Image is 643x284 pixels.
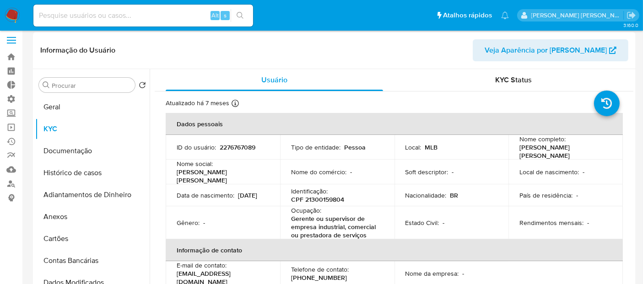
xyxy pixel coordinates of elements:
button: Procurar [43,81,50,89]
p: Local : [405,143,421,151]
p: Tipo de entidade : [291,143,340,151]
button: Anexos [35,206,150,228]
span: KYC Status [496,75,532,85]
p: 2276767089 [220,143,255,151]
p: Atualizado há 7 meses [166,99,229,107]
button: Histórico de casos [35,162,150,184]
p: Local de nascimento : [519,168,579,176]
p: - [576,191,578,199]
button: Cartões [35,228,150,250]
span: Usuário [261,75,287,85]
button: search-icon [231,9,249,22]
input: Pesquise usuários ou casos... [33,10,253,21]
span: Atalhos rápidos [443,11,492,20]
a: Notificações [501,11,509,19]
p: Nome da empresa : [405,269,459,278]
p: País de residência : [519,191,573,199]
p: Nome do comércio : [291,168,346,176]
p: - [463,269,465,278]
p: Rendimentos mensais : [519,219,584,227]
p: - [587,219,589,227]
p: Estado Civil : [405,219,439,227]
input: Procurar [52,81,131,90]
p: Data de nascimento : [177,191,234,199]
p: - [350,168,352,176]
span: Veja Aparência por [PERSON_NAME] [485,39,607,61]
span: s [224,11,227,20]
p: MLB [425,143,438,151]
p: E-mail de contato : [177,261,227,269]
p: Soft descriptor : [405,168,448,176]
p: BR [450,191,459,199]
p: Pessoa [344,143,366,151]
p: [PERSON_NAME] [PERSON_NAME] [519,143,608,160]
a: Sair [627,11,636,20]
p: - [203,219,205,227]
p: Identificação : [291,187,328,195]
p: CPF 21300159804 [291,195,344,204]
p: [DATE] [238,191,257,199]
span: Alt [211,11,219,20]
th: Dados pessoais [166,113,623,135]
p: Gerente ou supervisor de empresa industrial, comercial ou prestadora de serviços [291,214,380,239]
p: - [452,168,454,176]
button: Retornar ao pedido padrão [139,81,146,91]
p: ID do usuário : [177,143,216,151]
p: Ocupação : [291,206,321,214]
button: Documentação [35,140,150,162]
p: luciana.joia@mercadopago.com.br [531,11,624,20]
h1: Informação do Usuário [40,46,115,55]
p: Nome completo : [519,135,566,143]
p: - [583,168,584,176]
p: Nacionalidade : [405,191,447,199]
p: - [443,219,445,227]
button: Adiantamentos de Dinheiro [35,184,150,206]
p: Telefone de contato : [291,265,349,273]
p: [PERSON_NAME] [PERSON_NAME] [177,168,265,184]
p: Gênero : [177,219,200,227]
p: Nome social : [177,160,213,168]
button: Geral [35,96,150,118]
button: KYC [35,118,150,140]
button: Contas Bancárias [35,250,150,272]
p: [PHONE_NUMBER] [291,273,347,282]
th: Informação de contato [166,239,623,261]
button: Veja Aparência por [PERSON_NAME] [473,39,628,61]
